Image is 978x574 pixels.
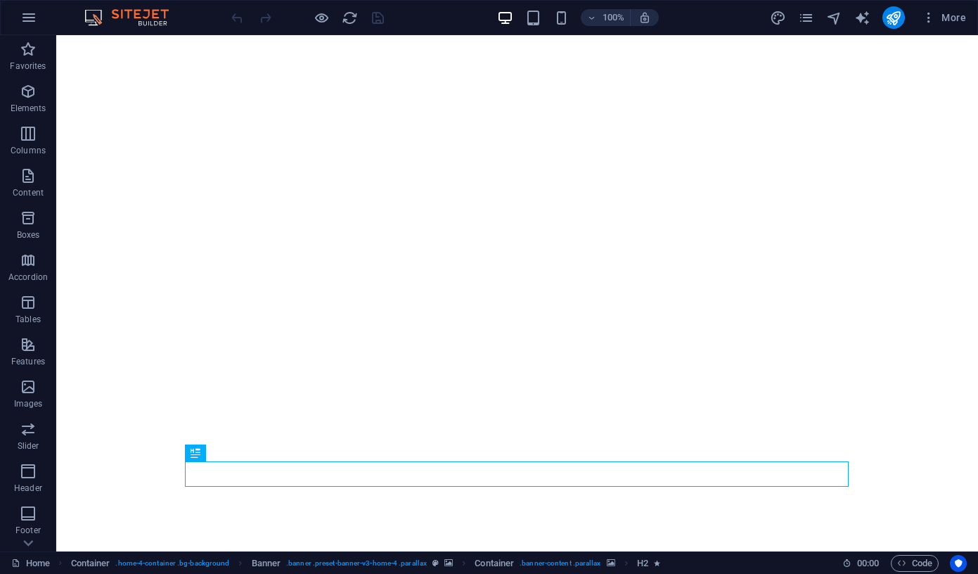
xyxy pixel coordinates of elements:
p: Tables [15,314,41,325]
p: Content [13,187,44,198]
span: Click to select. Double-click to edit [252,555,281,572]
span: Code [897,555,932,572]
p: Footer [15,525,41,536]
p: Boxes [17,229,40,241]
button: pages [798,9,815,26]
a: Click to cancel selection. Double-click to open Pages [11,555,50,572]
i: Design (Ctrl+Alt+Y) [770,10,786,26]
button: Usercentrics [950,555,967,572]
i: Publish [885,10,901,26]
i: Pages (Ctrl+Alt+S) [798,10,814,26]
p: Header [14,483,42,494]
p: Slider [18,440,39,452]
span: 00 00 [857,555,879,572]
p: Features [11,356,45,367]
button: 100% [581,9,631,26]
i: Reload page [342,10,358,26]
button: Code [891,555,939,572]
nav: breadcrumb [71,555,661,572]
p: Columns [11,145,46,156]
button: navigator [826,9,843,26]
p: Elements [11,103,46,114]
img: Editor Logo [81,9,186,26]
i: AI Writer [854,10,870,26]
p: Favorites [10,60,46,72]
p: Images [14,398,43,409]
button: More [916,6,972,29]
h6: Session time [842,555,880,572]
span: : [867,558,869,568]
span: . home-4-container .bg-background [115,555,229,572]
button: design [770,9,787,26]
button: Click here to leave preview mode and continue editing [313,9,330,26]
button: reload [341,9,358,26]
i: Element contains an animation [654,559,660,567]
button: publish [882,6,905,29]
i: On resize automatically adjust zoom level to fit chosen device. [638,11,651,24]
i: Navigator [826,10,842,26]
i: This element contains a background [607,559,615,567]
span: . banner .preset-banner-v3-home-4 .parallax [286,555,427,572]
h6: 100% [602,9,624,26]
span: Click to select. Double-click to edit [71,555,110,572]
i: This element is a customizable preset [432,559,439,567]
span: . banner-content .parallax [520,555,600,572]
span: Click to select. Double-click to edit [475,555,514,572]
button: text_generator [854,9,871,26]
span: More [922,11,966,25]
p: Accordion [8,272,48,283]
i: This element contains a background [444,559,453,567]
span: Click to select. Double-click to edit [637,555,648,572]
